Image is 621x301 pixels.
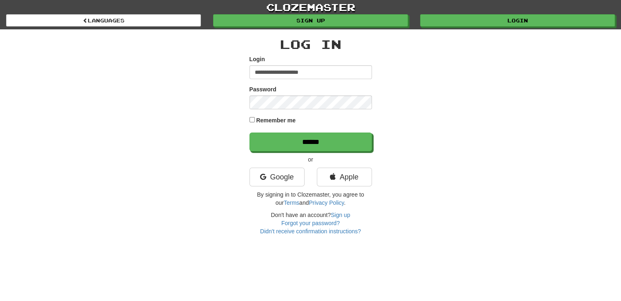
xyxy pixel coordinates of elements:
[249,211,372,235] div: Don't have an account?
[249,85,276,93] label: Password
[260,228,361,235] a: Didn't receive confirmation instructions?
[249,155,372,164] p: or
[309,199,344,206] a: Privacy Policy
[281,220,340,226] a: Forgot your password?
[249,55,265,63] label: Login
[256,116,296,124] label: Remember me
[6,14,201,27] a: Languages
[249,38,372,51] h2: Log In
[317,168,372,186] a: Apple
[420,14,615,27] a: Login
[249,168,305,186] a: Google
[284,199,299,206] a: Terms
[249,190,372,207] p: By signing in to Clozemaster, you agree to our and .
[213,14,408,27] a: Sign up
[331,212,350,218] a: Sign up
